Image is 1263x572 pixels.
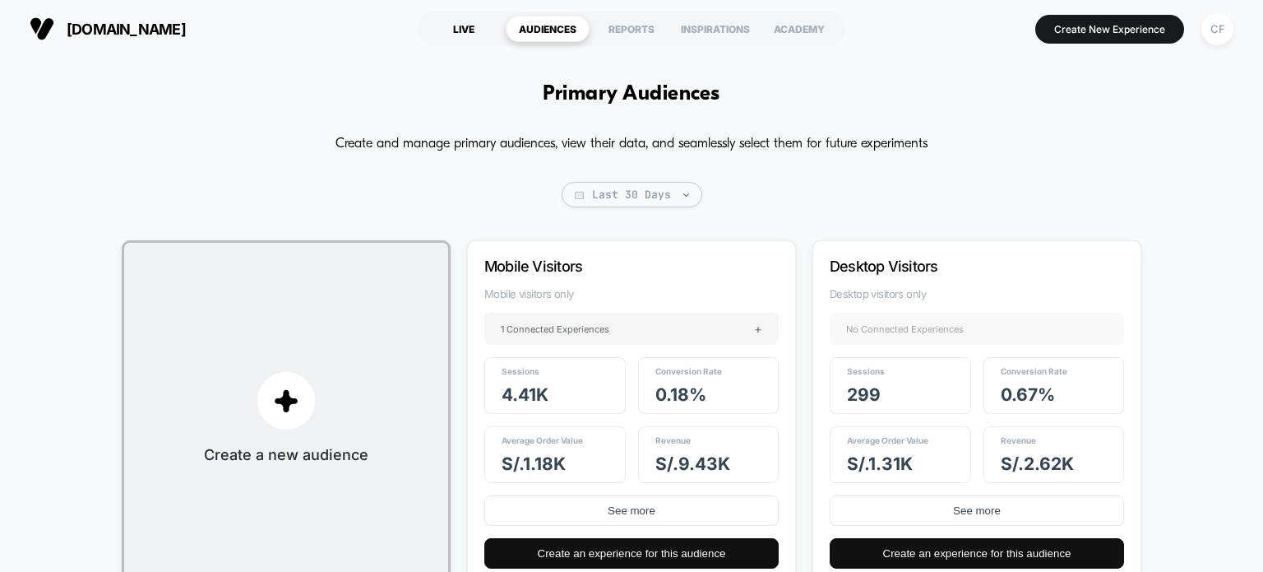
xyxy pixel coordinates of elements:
[502,384,548,405] span: 4.41k
[830,258,1080,275] p: Desktop Visitors
[655,366,722,376] span: Conversion Rate
[506,16,590,42] div: AUDIENCES
[502,453,566,474] span: S/. 1.18k
[575,191,584,199] img: calendar
[502,435,583,445] span: Average Order Value
[204,446,368,463] span: Create a new audience
[502,366,539,376] span: Sessions
[683,193,689,197] img: end
[484,538,779,569] button: Create an experience for this audience
[484,287,779,300] span: Mobile visitors only
[1035,15,1184,44] button: Create New Experience
[655,435,691,445] span: Revenue
[847,384,881,405] span: 299
[847,366,885,376] span: Sessions
[1001,435,1036,445] span: Revenue
[25,16,191,42] button: [DOMAIN_NAME]
[335,131,928,157] p: Create and manage primary audiences, view their data, and seamlessly select them for future exper...
[1001,366,1067,376] span: Conversion Rate
[655,453,730,474] span: S/. 9.43k
[484,258,734,275] p: Mobile Visitors
[274,388,298,413] img: plus
[847,453,913,474] span: S/. 1.31k
[757,16,841,42] div: ACADEMY
[501,323,609,335] span: 1 Connected Experiences
[590,16,673,42] div: REPORTS
[67,21,186,38] span: [DOMAIN_NAME]
[655,384,706,405] span: 0.18 %
[673,16,757,42] div: INSPIRATIONS
[1001,384,1055,405] span: 0.67 %
[830,287,1124,300] span: Desktop visitors only
[543,82,719,106] h1: Primary Audiences
[562,182,702,207] span: Last 30 Days
[830,538,1124,569] button: Create an experience for this audience
[1201,13,1233,45] div: CF
[484,495,779,526] button: See more
[847,435,928,445] span: Average Order Value
[30,16,54,41] img: Visually logo
[754,321,762,337] span: +
[1001,453,1074,474] span: S/. 2.62k
[830,495,1124,526] button: See more
[422,16,506,42] div: LIVE
[1196,12,1238,46] button: CF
